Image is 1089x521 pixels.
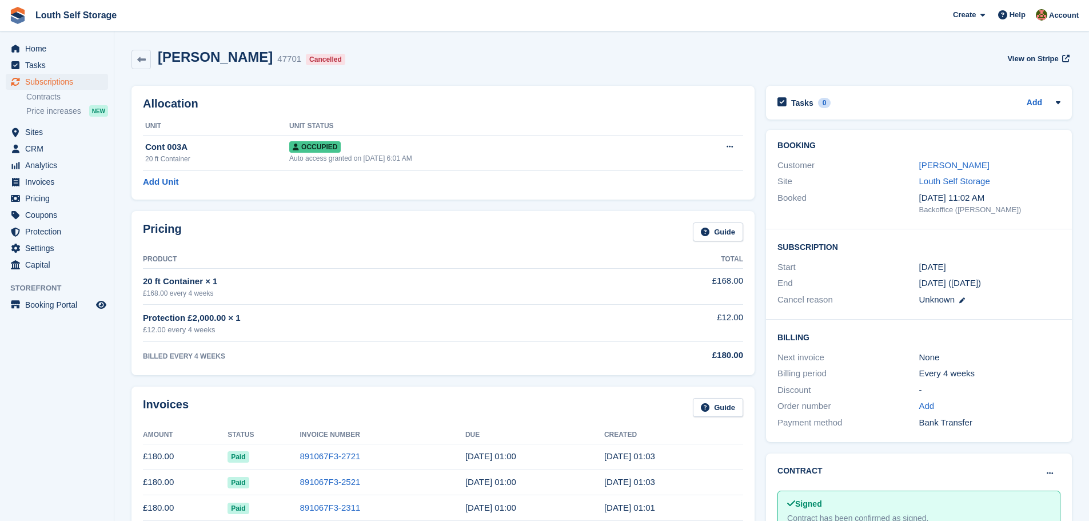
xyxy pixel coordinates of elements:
div: Auto access granted on [DATE] 6:01 AM [289,153,669,164]
a: menu [6,224,108,240]
div: Protection £2,000.00 × 1 [143,312,599,325]
div: Cont 003A [145,141,289,154]
span: [DATE] ([DATE]) [919,278,982,288]
span: Occupied [289,141,341,153]
img: stora-icon-8386f47178a22dfd0bd8f6a31ec36ba5ce8667c1dd55bd0f319d3a0aa187defe.svg [9,7,26,24]
a: menu [6,174,108,190]
th: Product [143,250,599,269]
span: Paid [228,451,249,463]
a: Contracts [26,92,108,102]
div: - [919,384,1060,397]
h2: Allocation [143,97,743,110]
div: £12.00 every 4 weeks [143,324,599,336]
h2: Contract [777,465,823,477]
a: 891067F3-2721 [300,451,360,461]
td: £180.00 [143,470,228,495]
th: Invoice Number [300,426,465,444]
a: View on Stripe [1003,49,1072,68]
div: Payment method [777,416,919,429]
span: Unknown [919,295,955,304]
th: Total [599,250,743,269]
a: 891067F3-2311 [300,503,360,512]
th: Amount [143,426,228,444]
div: Customer [777,159,919,172]
div: Cancelled [306,54,345,65]
a: menu [6,240,108,256]
h2: [PERSON_NAME] [158,49,273,65]
span: Create [953,9,976,21]
a: Guide [693,222,743,241]
div: 20 ft Container × 1 [143,275,599,288]
span: Booking Portal [25,297,94,313]
div: NEW [89,105,108,117]
h2: Subscription [777,241,1060,252]
td: £168.00 [599,268,743,304]
div: 20 ft Container [145,154,289,164]
td: £12.00 [599,305,743,342]
div: Discount [777,384,919,397]
th: Status [228,426,300,444]
th: Unit [143,117,289,136]
span: Settings [25,240,94,256]
span: Price increases [26,106,81,117]
a: Preview store [94,298,108,312]
a: menu [6,74,108,90]
div: Booked [777,192,919,216]
a: Guide [693,398,743,417]
a: Louth Self Storage [31,6,121,25]
div: £180.00 [599,349,743,362]
div: Order number [777,400,919,413]
span: CRM [25,141,94,157]
div: 0 [818,98,831,108]
a: menu [6,207,108,223]
a: 891067F3-2521 [300,477,360,487]
a: menu [6,157,108,173]
div: 47701 [277,53,301,66]
div: [DATE] 11:02 AM [919,192,1060,205]
time: 2025-06-05 00:00:00 UTC [465,503,516,512]
span: Invoices [25,174,94,190]
a: Price increases NEW [26,105,108,117]
a: Add [919,400,935,413]
td: £180.00 [143,495,228,521]
img: Andy Smith [1036,9,1047,21]
h2: Billing [777,331,1060,343]
time: 2025-06-04 00:01:05 UTC [604,503,655,512]
time: 2024-08-28 00:00:00 UTC [919,261,946,274]
time: 2025-07-31 00:00:00 UTC [465,451,516,461]
span: Analytics [25,157,94,173]
span: Help [1010,9,1026,21]
h2: Booking [777,141,1060,150]
time: 2025-07-02 00:03:55 UTC [604,477,655,487]
a: menu [6,141,108,157]
td: £180.00 [143,444,228,470]
span: Storefront [10,283,114,294]
time: 2025-07-30 00:03:39 UTC [604,451,655,461]
div: Backoffice ([PERSON_NAME]) [919,204,1060,216]
span: Capital [25,257,94,273]
a: menu [6,257,108,273]
a: [PERSON_NAME] [919,160,990,170]
th: Unit Status [289,117,669,136]
div: Billing period [777,367,919,380]
div: £168.00 every 4 weeks [143,288,599,299]
a: menu [6,297,108,313]
a: Add [1027,97,1042,110]
span: Subscriptions [25,74,94,90]
div: Site [777,175,919,188]
time: 2025-07-03 00:00:00 UTC [465,477,516,487]
span: Paid [228,503,249,514]
a: Louth Self Storage [919,176,990,186]
a: menu [6,124,108,140]
div: Every 4 weeks [919,367,1060,380]
div: Cancel reason [777,293,919,307]
a: menu [6,57,108,73]
span: Account [1049,10,1079,21]
span: View on Stripe [1007,53,1058,65]
span: Home [25,41,94,57]
h2: Tasks [791,98,813,108]
span: Sites [25,124,94,140]
th: Due [465,426,604,444]
div: Signed [787,498,1051,510]
div: None [919,351,1060,364]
